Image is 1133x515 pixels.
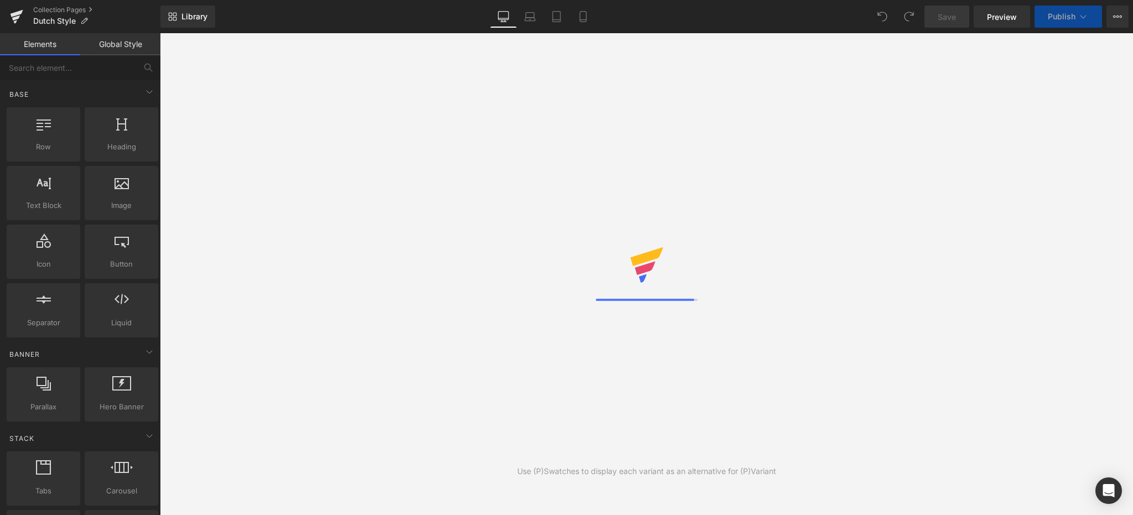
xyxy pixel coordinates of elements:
[88,401,155,413] span: Hero Banner
[517,6,543,28] a: Laptop
[543,6,570,28] a: Tablet
[88,141,155,153] span: Heading
[8,89,30,100] span: Base
[570,6,596,28] a: Mobile
[490,6,517,28] a: Desktop
[10,317,77,329] span: Separator
[10,485,77,497] span: Tabs
[33,17,76,25] span: Dutch Style
[88,258,155,270] span: Button
[10,200,77,211] span: Text Block
[10,141,77,153] span: Row
[10,258,77,270] span: Icon
[871,6,893,28] button: Undo
[1035,6,1102,28] button: Publish
[517,465,776,477] div: Use (P)Swatches to display each variant as an alternative for (P)Variant
[88,485,155,497] span: Carousel
[160,6,215,28] a: New Library
[80,33,160,55] a: Global Style
[88,317,155,329] span: Liquid
[33,6,160,14] a: Collection Pages
[1048,12,1075,21] span: Publish
[1106,6,1129,28] button: More
[987,11,1017,23] span: Preview
[10,401,77,413] span: Parallax
[181,12,207,22] span: Library
[88,200,155,211] span: Image
[8,433,35,444] span: Stack
[1095,477,1122,504] div: Open Intercom Messenger
[938,11,956,23] span: Save
[974,6,1030,28] a: Preview
[8,349,41,360] span: Banner
[898,6,920,28] button: Redo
